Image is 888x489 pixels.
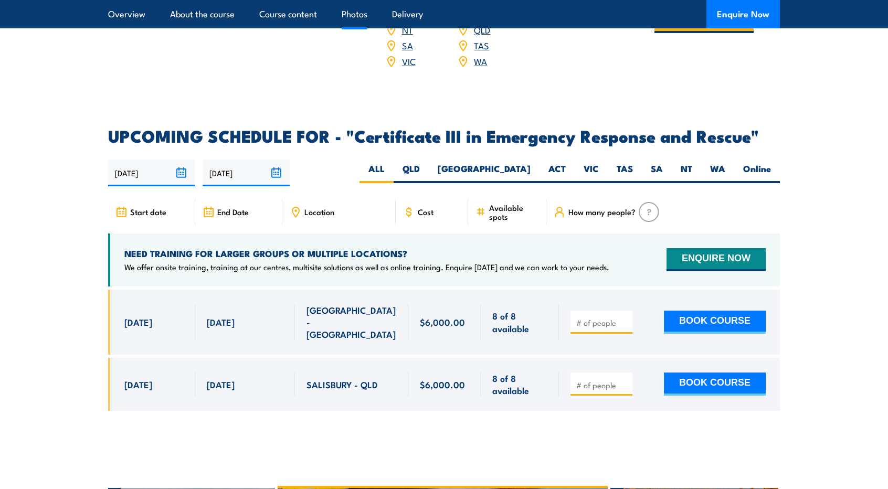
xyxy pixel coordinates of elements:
span: Available spots [489,203,539,221]
span: Start date [130,207,166,216]
span: [DATE] [124,378,152,390]
button: BOOK COURSE [664,373,766,396]
label: QLD [394,163,429,183]
h2: UPCOMING SCHEDULE FOR - "Certificate III in Emergency Response and Rescue" [108,128,780,143]
label: TAS [608,163,642,183]
span: [DATE] [124,316,152,328]
a: WA [474,55,487,67]
input: To date [203,160,289,186]
label: ALL [360,163,394,183]
a: VIC [402,55,416,67]
span: 8 of 8 available [492,310,547,334]
h4: NEED TRAINING FOR LARGER GROUPS OR MULTIPLE LOCATIONS? [124,248,609,259]
span: $6,000.00 [420,378,465,390]
label: Online [734,163,780,183]
label: WA [701,163,734,183]
input: # of people [576,380,629,390]
span: $6,000.00 [420,316,465,328]
span: 8 of 8 available [492,372,547,397]
a: SA [402,39,413,51]
label: ACT [540,163,575,183]
span: Cost [418,207,434,216]
input: From date [108,160,195,186]
a: NT [402,23,413,36]
a: TAS [474,39,489,51]
button: BOOK COURSE [664,311,766,334]
label: NT [672,163,701,183]
span: [GEOGRAPHIC_DATA] - [GEOGRAPHIC_DATA] [306,304,397,341]
p: We offer onsite training, training at our centres, multisite solutions as well as online training... [124,262,609,272]
span: Location [304,207,334,216]
span: SALISBURY - QLD [306,378,378,390]
label: VIC [575,163,608,183]
span: [DATE] [207,316,235,328]
span: [DATE] [207,378,235,390]
a: QLD [474,23,490,36]
input: # of people [576,317,629,328]
span: End Date [217,207,249,216]
label: [GEOGRAPHIC_DATA] [429,163,540,183]
span: How many people? [568,207,636,216]
button: ENQUIRE NOW [667,248,766,271]
label: SA [642,163,672,183]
